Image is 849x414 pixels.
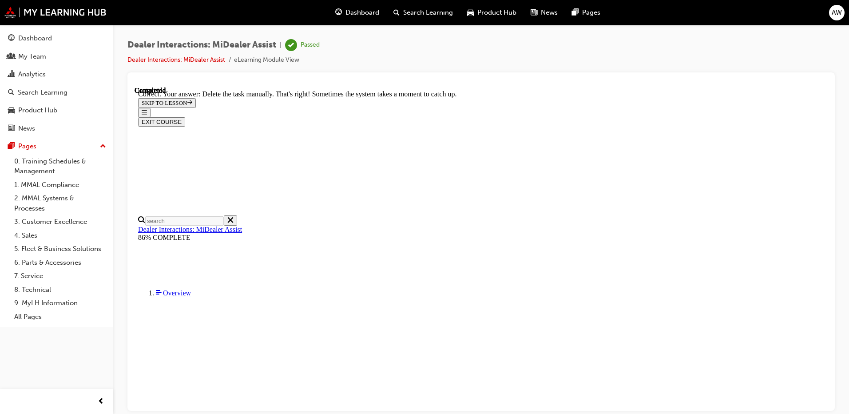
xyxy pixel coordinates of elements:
a: Search Learning [4,84,110,101]
li: eLearning Module View [234,55,299,65]
div: News [18,123,35,134]
span: guage-icon [335,7,342,18]
span: news-icon [531,7,537,18]
div: Search Learning [18,88,67,98]
div: Pages [18,141,36,151]
span: search-icon [393,7,400,18]
span: learningRecordVerb_PASS-icon [285,39,297,51]
span: pages-icon [8,143,15,151]
button: Pages [4,138,110,155]
span: SKIP TO LESSON [7,13,58,20]
span: Dashboard [345,8,379,18]
a: 9. MyLH Information [11,296,110,310]
button: DashboardMy TeamAnalyticsSearch LearningProduct HubNews [4,28,110,138]
a: 6. Parts & Accessories [11,256,110,270]
div: 86% COMPLETE [4,147,121,155]
a: 5. Fleet & Business Solutions [11,242,110,256]
a: 2. MMAL Systems & Processes [11,191,110,215]
div: My Team [18,52,46,62]
a: All Pages [11,310,110,324]
div: Analytics [18,69,46,80]
a: Dashboard [4,30,110,47]
a: 8. Technical [11,283,110,297]
span: News [541,8,558,18]
span: Product Hub [477,8,516,18]
div: Dashboard [18,33,52,44]
div: Product Hub [18,105,57,115]
a: Analytics [4,66,110,83]
span: guage-icon [8,35,15,43]
a: Product Hub [4,102,110,119]
button: EXIT COURSE [4,31,51,40]
span: search-icon [8,89,14,97]
a: 1. MMAL Compliance [11,178,110,192]
a: My Team [4,48,110,65]
span: chart-icon [8,71,15,79]
a: search-iconSearch Learning [386,4,460,22]
a: 7. Service [11,269,110,283]
a: guage-iconDashboard [328,4,386,22]
button: AW [829,5,845,20]
a: Dealer Interactions: MiDealer Assist [4,139,107,147]
span: car-icon [467,7,474,18]
span: people-icon [8,53,15,61]
input: Search [11,130,89,139]
a: pages-iconPages [565,4,607,22]
span: pages-icon [572,7,579,18]
button: Close navigation menu [4,21,16,31]
span: car-icon [8,107,15,115]
a: car-iconProduct Hub [460,4,524,22]
a: Dealer Interactions: MiDealer Assist [127,56,225,64]
button: Close search menu [89,129,103,139]
span: prev-icon [98,396,104,407]
span: AW [832,8,842,18]
span: news-icon [8,125,15,133]
a: 0. Training Schedules & Management [11,155,110,178]
div: Passed [301,41,320,49]
span: Pages [582,8,600,18]
span: Dealer Interactions: MiDealer Assist [127,40,276,50]
span: Search Learning [403,8,453,18]
div: Correct. Your answer: Delete the task manually. That's right! Sometimes the system takes a moment... [4,4,690,12]
span: | [280,40,282,50]
span: up-icon [100,141,106,152]
button: SKIP TO LESSON [4,12,61,21]
img: mmal [4,7,107,18]
a: 4. Sales [11,229,110,243]
a: News [4,120,110,137]
a: 3. Customer Excellence [11,215,110,229]
a: news-iconNews [524,4,565,22]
